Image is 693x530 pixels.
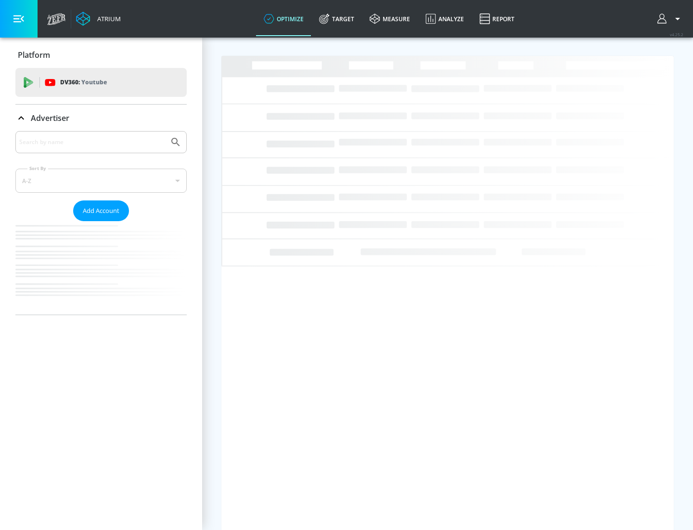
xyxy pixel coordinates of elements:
label: Sort By [27,165,48,172]
input: Search by name [19,136,165,148]
a: Target [311,1,362,36]
div: Atrium [93,14,121,23]
p: DV360: [60,77,107,88]
a: optimize [256,1,311,36]
span: v 4.25.2 [670,32,683,37]
div: DV360: Youtube [15,68,187,97]
a: Atrium [76,12,121,26]
nav: list of Advertiser [15,221,187,315]
p: Advertiser [31,113,69,123]
button: Add Account [73,200,129,221]
div: Advertiser [15,105,187,132]
div: Advertiser [15,131,187,315]
a: Analyze [418,1,472,36]
p: Platform [18,50,50,60]
a: measure [362,1,418,36]
p: Youtube [81,77,107,87]
div: Platform [15,41,187,68]
a: Report [472,1,522,36]
div: A-Z [15,169,187,193]
span: Add Account [83,205,119,216]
